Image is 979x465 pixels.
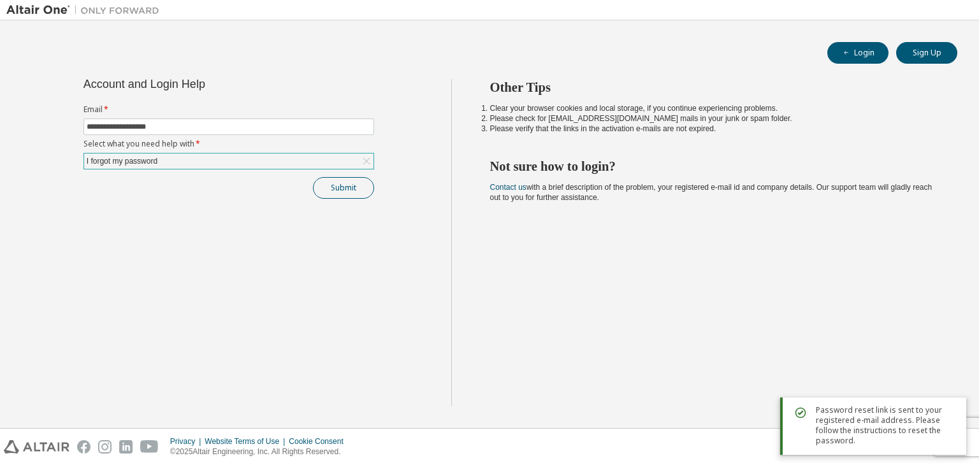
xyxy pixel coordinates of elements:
label: Select what you need help with [83,139,374,149]
div: I forgot my password [85,154,159,168]
img: Altair One [6,4,166,17]
li: Clear your browser cookies and local storage, if you continue experiencing problems. [490,103,935,113]
button: Submit [313,177,374,199]
h2: Other Tips [490,79,935,96]
button: Sign Up [896,42,957,64]
button: Login [827,42,888,64]
img: youtube.svg [140,440,159,454]
span: with a brief description of the problem, your registered e-mail id and company details. Our suppo... [490,183,932,202]
a: Contact us [490,183,526,192]
img: altair_logo.svg [4,440,69,454]
img: linkedin.svg [119,440,133,454]
label: Email [83,104,374,115]
li: Please check for [EMAIL_ADDRESS][DOMAIN_NAME] mails in your junk or spam folder. [490,113,935,124]
span: Password reset link is sent to your registered e-mail address. Please follow the instructions to ... [816,405,956,446]
img: facebook.svg [77,440,91,454]
div: Privacy [170,436,205,447]
div: Cookie Consent [289,436,351,447]
div: I forgot my password [84,154,373,169]
p: © 2025 Altair Engineering, Inc. All Rights Reserved. [170,447,351,457]
img: instagram.svg [98,440,112,454]
div: Account and Login Help [83,79,316,89]
h2: Not sure how to login? [490,158,935,175]
div: Website Terms of Use [205,436,289,447]
li: Please verify that the links in the activation e-mails are not expired. [490,124,935,134]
